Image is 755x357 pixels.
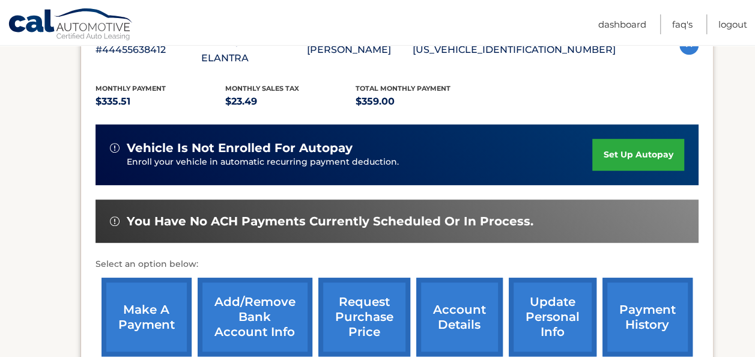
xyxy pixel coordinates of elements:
[96,84,166,93] span: Monthly Payment
[602,278,693,356] a: payment history
[356,84,450,93] span: Total Monthly Payment
[225,93,356,110] p: $23.49
[102,278,192,356] a: make a payment
[96,41,201,58] p: #44455638412
[110,216,120,226] img: alert-white.svg
[127,141,353,156] span: vehicle is not enrolled for autopay
[225,84,299,93] span: Monthly sales Tax
[201,33,307,67] p: 2024 Hyundai ELANTRA
[307,41,413,58] p: [PERSON_NAME]
[110,143,120,153] img: alert-white.svg
[413,41,616,58] p: [US_VEHICLE_IDENTIFICATION_NUMBER]
[318,278,410,356] a: request purchase price
[718,14,747,34] a: Logout
[592,139,684,171] a: set up autopay
[416,278,503,356] a: account details
[8,8,134,43] a: Cal Automotive
[198,278,312,356] a: Add/Remove bank account info
[598,14,646,34] a: Dashboard
[96,93,226,110] p: $335.51
[356,93,486,110] p: $359.00
[127,214,533,229] span: You have no ACH payments currently scheduled or in process.
[127,156,593,169] p: Enroll your vehicle in automatic recurring payment deduction.
[672,14,693,34] a: FAQ's
[96,257,699,272] p: Select an option below:
[509,278,596,356] a: update personal info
